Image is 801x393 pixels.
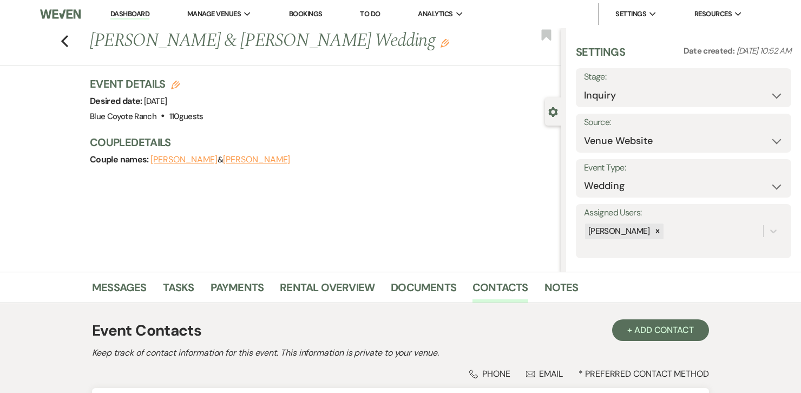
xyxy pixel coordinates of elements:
label: Source: [584,115,783,130]
span: Blue Coyote Ranch [90,111,156,122]
span: 110 guests [169,111,203,122]
label: Stage: [584,69,783,85]
a: Bookings [289,9,323,18]
span: & [150,154,290,165]
span: [DATE] [144,96,167,107]
button: Edit [441,38,449,48]
a: To Do [360,9,380,18]
label: Event Type: [584,160,783,176]
span: Manage Venues [187,9,241,19]
a: Payments [211,279,264,303]
a: Tasks [163,279,194,303]
span: Couple names: [90,154,150,165]
div: [PERSON_NAME] [585,224,652,239]
span: Desired date: [90,95,144,107]
span: Analytics [418,9,452,19]
h2: Keep track of contact information for this event. This information is private to your venue. [92,346,709,359]
h1: [PERSON_NAME] & [PERSON_NAME] Wedding [90,28,462,54]
span: Date created: [684,45,737,56]
a: Notes [544,279,579,303]
h3: Event Details [90,76,203,91]
div: Email [526,368,563,379]
button: [PERSON_NAME] [223,155,290,164]
a: Contacts [472,279,528,303]
a: Messages [92,279,147,303]
button: + Add Contact [612,319,709,341]
span: Settings [615,9,646,19]
a: Documents [391,279,456,303]
span: [DATE] 10:52 AM [737,45,791,56]
span: Resources [694,9,732,19]
img: Weven Logo [40,3,81,25]
a: Dashboard [110,9,149,19]
h3: Settings [576,44,625,68]
button: [PERSON_NAME] [150,155,218,164]
h1: Event Contacts [92,319,201,342]
h3: Couple Details [90,135,550,150]
a: Rental Overview [280,279,375,303]
div: Phone [469,368,510,379]
button: Close lead details [548,106,558,116]
div: * Preferred Contact Method [92,368,709,379]
label: Assigned Users: [584,205,783,221]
